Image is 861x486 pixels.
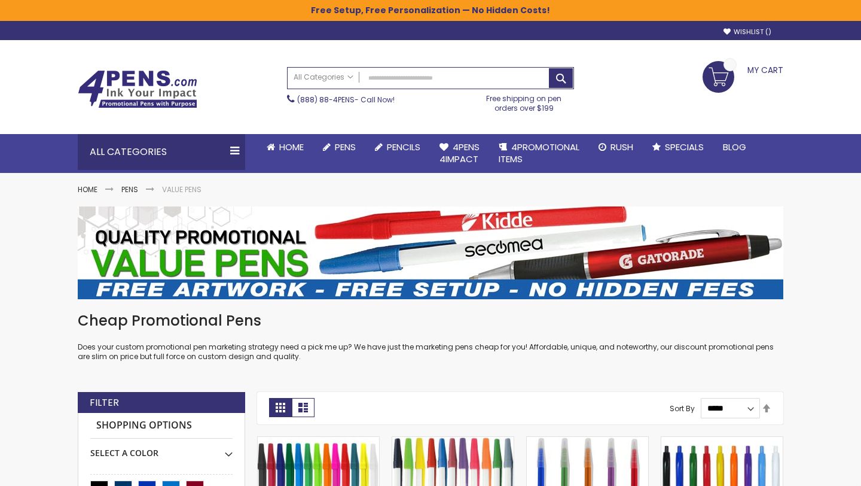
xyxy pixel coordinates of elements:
strong: Grid [269,398,292,417]
span: 4PROMOTIONAL ITEMS [499,141,579,165]
strong: Filter [90,396,119,409]
div: All Categories [78,134,245,170]
a: Blog [713,134,756,160]
a: 4PROMOTIONALITEMS [489,134,589,173]
span: All Categories [294,72,353,82]
a: Rush [589,134,643,160]
a: Belfast Value Stick Pen [392,436,514,446]
a: Home [78,184,97,195]
span: Blog [723,141,746,153]
a: Pencils [365,134,430,160]
span: - Call Now! [297,95,395,105]
a: (888) 88-4PENS [297,95,355,105]
label: Sort By [670,403,695,413]
div: Select A Color [90,439,233,459]
a: Belfast Translucent Value Stick Pen [527,436,648,446]
span: Specials [665,141,704,153]
h1: Cheap Promotional Pens [78,311,783,330]
strong: Shopping Options [90,413,233,439]
a: Pens [121,184,138,195]
strong: Value Pens [162,184,201,195]
a: 4Pens4impact [430,134,489,173]
span: Pencils [387,141,420,153]
div: Free shipping on pen orders over $199 [474,89,575,113]
span: Home [279,141,304,153]
a: Belfast B Value Stick Pen [258,436,379,446]
span: 4Pens 4impact [439,141,480,165]
img: 4Pens Custom Pens and Promotional Products [78,70,197,108]
span: Pens [335,141,356,153]
a: Specials [643,134,713,160]
a: Home [257,134,313,160]
a: Custom Cambria Plastic Retractable Ballpoint Pen - Monochromatic Body Color [661,436,783,446]
a: Pens [313,134,365,160]
div: Does your custom promotional pen marketing strategy need a pick me up? We have just the marketing... [78,311,783,362]
a: All Categories [288,68,359,87]
a: Wishlist [723,28,771,37]
span: Rush [610,141,633,153]
img: Value Pens [78,206,783,299]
